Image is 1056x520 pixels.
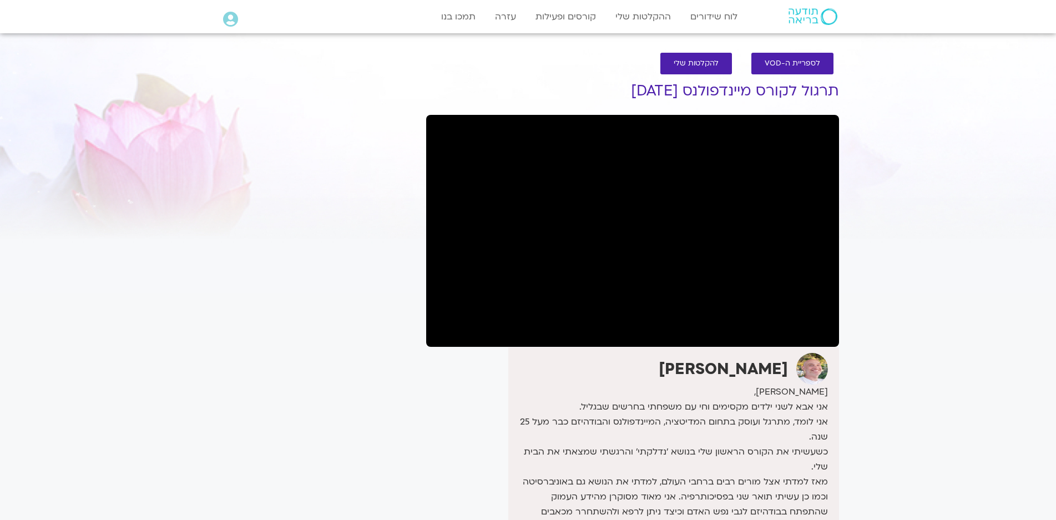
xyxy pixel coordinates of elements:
[426,83,839,99] h1: תרגול לקורס מיינדפולנס [DATE]
[511,400,827,415] div: אני אבא לשני ילדים מקסימים וחי עם משפחתי בחרשים שבגליל.
[659,359,788,380] strong: [PERSON_NAME]
[511,385,827,400] div: [PERSON_NAME],
[796,353,828,385] img: רון אלון
[789,8,837,25] img: תודעה בריאה
[685,6,743,27] a: לוח שידורים
[660,53,732,74] a: להקלטות שלי
[489,6,522,27] a: עזרה
[751,53,833,74] a: לספריית ה-VOD
[674,59,719,68] span: להקלטות שלי
[530,6,602,27] a: קורסים ופעילות
[436,6,481,27] a: תמכו בנו
[610,6,676,27] a: ההקלטות שלי
[511,445,827,474] div: כשעשיתי את הקורס הראשון שלי בנושא 'נדלקתי' והרגשתי שמצאתי את הבית שלי.
[511,415,827,445] div: אני לומד, מתרגל ועוסק בתחום המדיטציה, המיינדפולנס והבודהיזם כבר מעל 25 שנה.
[765,59,820,68] span: לספריית ה-VOD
